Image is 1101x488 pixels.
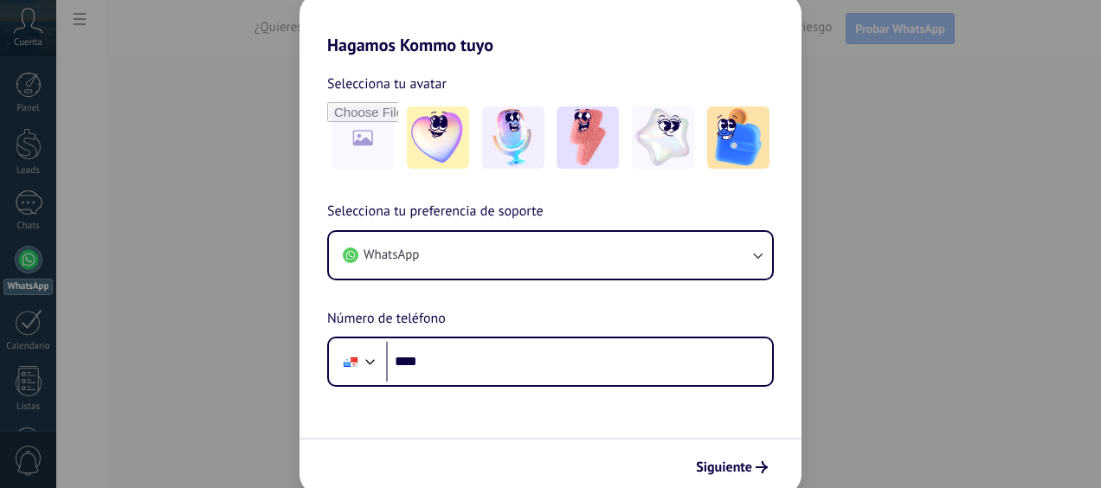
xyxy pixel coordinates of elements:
span: Número de teléfono [327,308,446,331]
span: Selecciona tu preferencia de soporte [327,201,544,223]
img: -3.jpeg [557,106,619,169]
span: WhatsApp [364,247,419,264]
div: Panama: + 507 [334,344,367,380]
img: -4.jpeg [632,106,694,169]
button: WhatsApp [329,232,772,279]
span: Siguiente [696,461,752,473]
img: -1.jpeg [407,106,469,169]
img: -5.jpeg [707,106,769,169]
img: -2.jpeg [482,106,544,169]
button: Siguiente [688,453,776,482]
span: Selecciona tu avatar [327,73,447,95]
